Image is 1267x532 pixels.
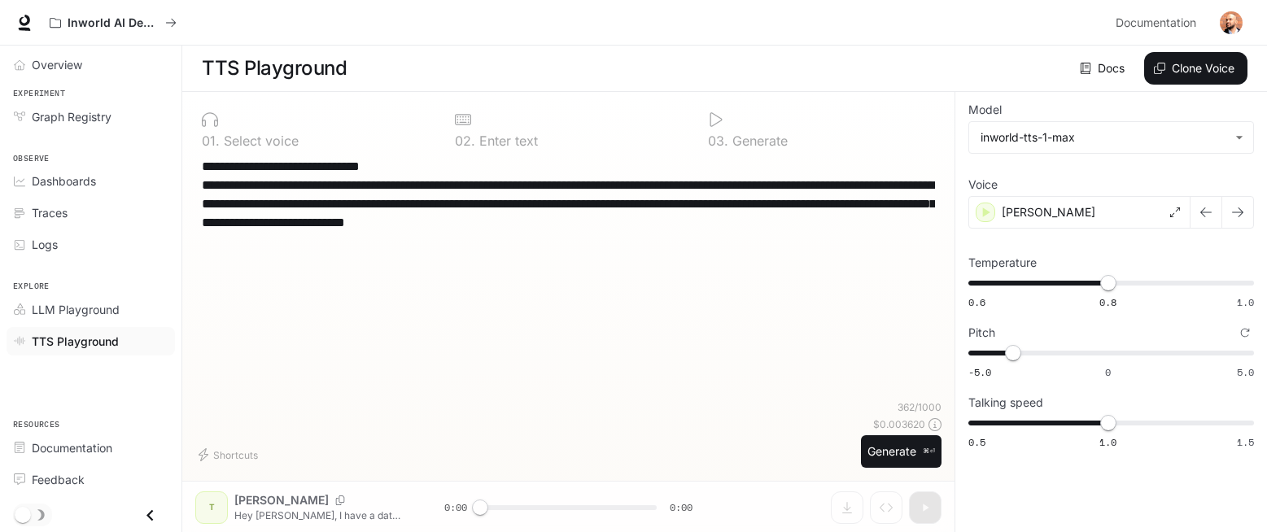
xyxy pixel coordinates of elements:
a: Feedback [7,465,175,494]
span: TTS Playground [32,333,119,350]
span: 1.0 [1237,295,1254,309]
span: Dark mode toggle [15,505,31,523]
div: inworld-tts-1-max [969,122,1253,153]
span: Traces [32,204,68,221]
a: Traces [7,198,175,227]
button: Shortcuts [195,442,264,468]
p: Enter text [475,134,538,147]
span: 0.8 [1099,295,1116,309]
span: Documentation [1116,13,1196,33]
span: -5.0 [968,365,991,379]
span: 0.5 [968,435,985,449]
p: Generate [728,134,788,147]
button: Close drawer [132,499,168,532]
div: inworld-tts-1-max [981,129,1227,146]
span: Dashboards [32,172,96,190]
p: 0 2 . [455,134,475,147]
p: Pitch [968,327,995,338]
h1: TTS Playground [202,52,347,85]
p: Inworld AI Demos [68,16,159,30]
a: Graph Registry [7,102,175,131]
span: Overview [32,56,82,73]
span: Graph Registry [32,108,111,125]
p: 0 3 . [708,134,728,147]
p: Select voice [220,134,299,147]
span: 0.6 [968,295,985,309]
img: User avatar [1220,11,1243,34]
p: 0 1 . [202,134,220,147]
a: Documentation [7,434,175,462]
p: Talking speed [968,397,1043,408]
p: Voice [968,179,998,190]
span: 1.0 [1099,435,1116,449]
a: Logs [7,230,175,259]
a: Overview [7,50,175,79]
span: 0 [1105,365,1111,379]
span: LLM Playground [32,301,120,318]
span: 5.0 [1237,365,1254,379]
button: Reset to default [1236,324,1254,342]
span: Documentation [32,439,112,456]
button: Clone Voice [1144,52,1247,85]
button: User avatar [1215,7,1247,39]
a: TTS Playground [7,327,175,355]
button: All workspaces [42,7,184,39]
a: Dashboards [7,167,175,195]
span: Logs [32,236,58,253]
a: Documentation [1109,7,1208,39]
p: ⌘⏎ [923,447,935,456]
a: LLM Playground [7,295,175,324]
p: $ 0.003620 [873,417,925,431]
span: 1.5 [1237,435,1254,449]
p: Temperature [968,257,1037,268]
a: Docs [1077,52,1131,85]
button: Generate⌘⏎ [861,435,942,469]
p: [PERSON_NAME] [1002,204,1095,220]
span: Feedback [32,471,85,488]
p: Model [968,104,1002,116]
